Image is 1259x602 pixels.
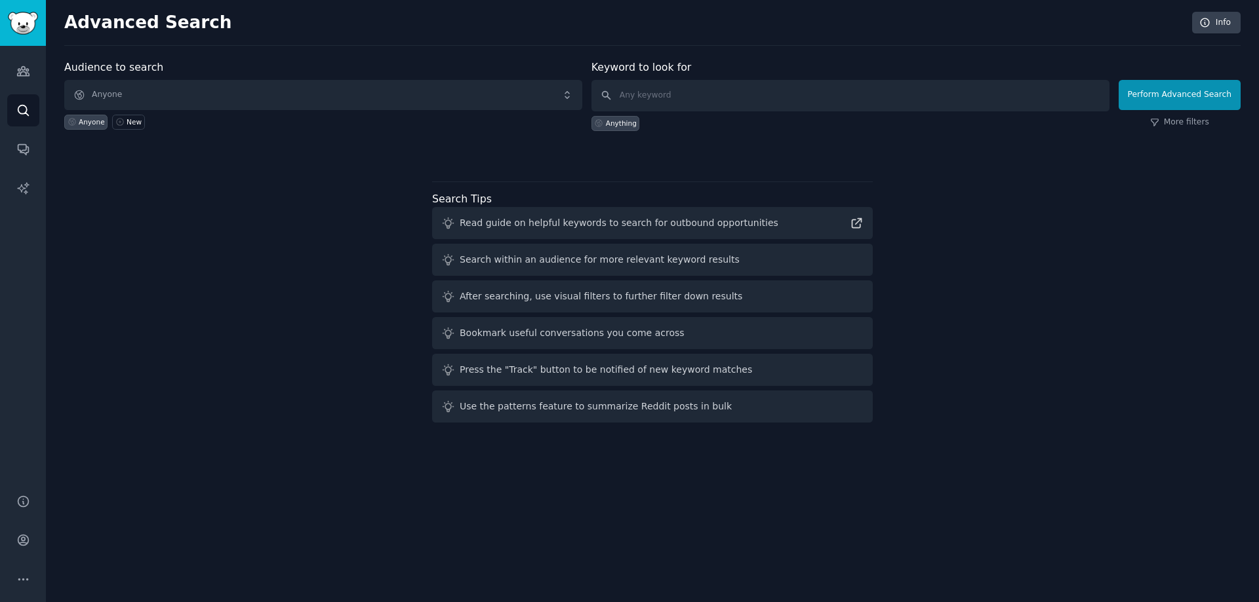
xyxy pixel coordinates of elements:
div: Search within an audience for more relevant keyword results [460,253,740,267]
button: Anyone [64,80,582,110]
div: Anything [606,119,637,128]
label: Keyword to look for [591,61,692,73]
div: Press the "Track" button to be notified of new keyword matches [460,363,752,377]
div: New [127,117,142,126]
input: Any keyword [591,80,1109,111]
a: New [112,115,144,130]
div: Read guide on helpful keywords to search for outbound opportunities [460,216,778,230]
div: Anyone [79,117,105,126]
div: After searching, use visual filters to further filter down results [460,290,742,303]
button: Perform Advanced Search [1119,80,1241,110]
label: Search Tips [432,193,492,205]
div: Use the patterns feature to summarize Reddit posts in bulk [460,400,732,413]
a: More filters [1150,117,1209,128]
label: Audience to search [64,61,163,73]
img: GummySearch logo [8,12,38,35]
a: Info [1192,12,1241,34]
div: Bookmark useful conversations you come across [460,326,685,340]
h2: Advanced Search [64,12,1185,33]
